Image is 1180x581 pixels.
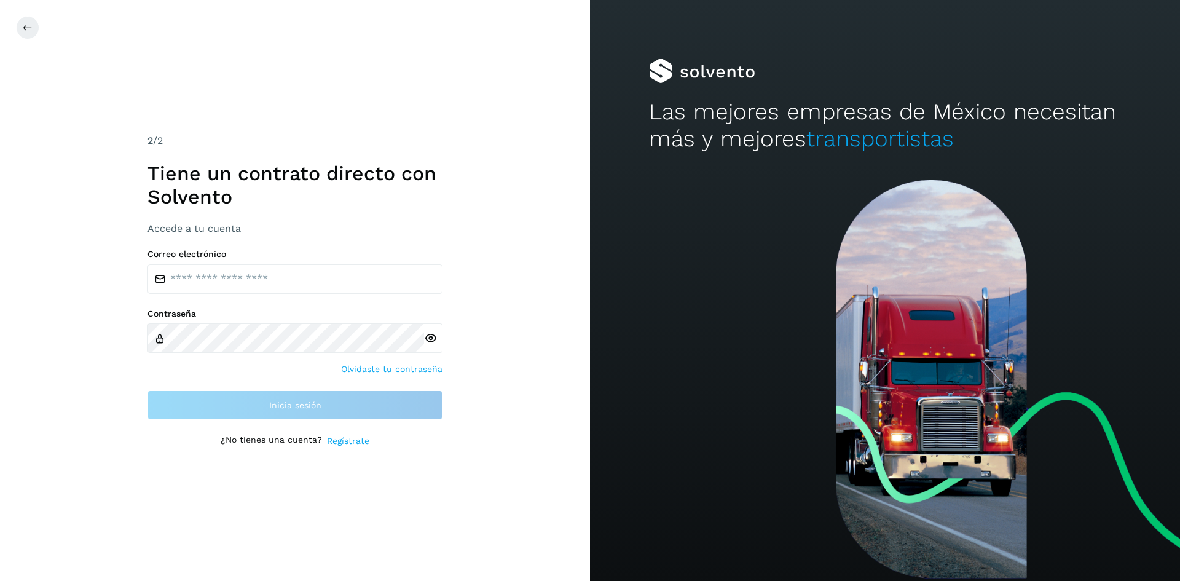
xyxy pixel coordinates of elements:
span: transportistas [806,125,954,152]
h2: Las mejores empresas de México necesitan más y mejores [649,98,1121,153]
a: Olvidaste tu contraseña [341,363,442,376]
span: 2 [147,135,153,146]
span: Inicia sesión [269,401,321,409]
div: /2 [147,133,442,148]
button: Inicia sesión [147,390,442,420]
p: ¿No tienes una cuenta? [221,435,322,448]
h3: Accede a tu cuenta [147,223,442,234]
a: Regístrate [327,435,369,448]
label: Correo electrónico [147,249,442,259]
h1: Tiene un contrato directo con Solvento [147,162,442,209]
label: Contraseña [147,309,442,319]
